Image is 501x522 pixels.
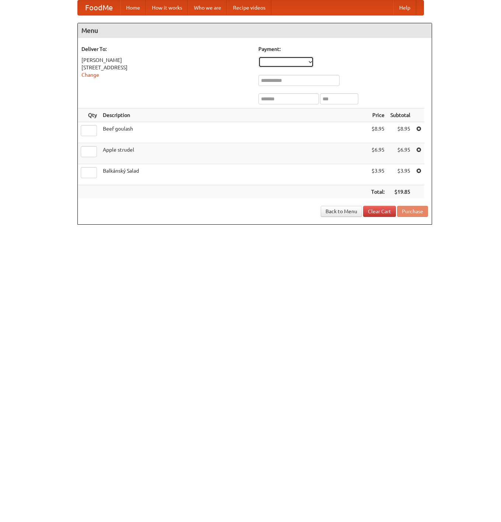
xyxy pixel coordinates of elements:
td: Apple strudel [100,143,368,164]
td: $3.95 [368,164,387,185]
a: Help [393,0,416,15]
a: Back to Menu [321,206,362,217]
td: $6.95 [368,143,387,164]
th: Price [368,108,387,122]
h4: Menu [78,23,432,38]
td: $3.95 [387,164,413,185]
a: How it works [146,0,188,15]
a: Who we are [188,0,227,15]
td: $8.95 [368,122,387,143]
td: Beef goulash [100,122,368,143]
a: Clear Cart [363,206,396,217]
td: $6.95 [387,143,413,164]
th: Total: [368,185,387,199]
th: $19.85 [387,185,413,199]
h5: Deliver To: [81,45,251,53]
th: Subtotal [387,108,413,122]
a: Change [81,72,99,78]
div: [PERSON_NAME] [81,56,251,64]
a: Recipe videos [227,0,271,15]
h5: Payment: [258,45,428,53]
a: FoodMe [78,0,120,15]
a: Home [120,0,146,15]
td: Balkánský Salad [100,164,368,185]
button: Purchase [397,206,428,217]
th: Qty [78,108,100,122]
div: [STREET_ADDRESS] [81,64,251,71]
td: $8.95 [387,122,413,143]
th: Description [100,108,368,122]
